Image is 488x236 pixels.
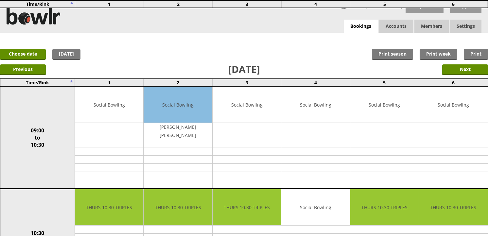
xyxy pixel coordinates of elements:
td: 3 [212,79,281,86]
input: Next [442,64,488,75]
td: 1 [75,0,144,8]
td: 4 [281,0,350,8]
td: 2 [144,79,212,86]
td: 6 [419,0,488,8]
a: Print [464,49,488,60]
td: THURS 10.30 TRIPLES [350,189,419,226]
a: Print season [372,49,413,60]
td: 5 [350,0,419,8]
span: Settings [450,20,481,33]
a: [DATE] [52,49,80,60]
td: THURS 10.30 TRIPLES [75,189,143,226]
td: Time/Rink [0,0,75,8]
td: 09:00 to 10:30 [0,86,75,189]
td: 4 [281,79,350,86]
td: [PERSON_NAME] [144,123,212,131]
a: Bookings [344,20,378,33]
td: 1 [75,79,144,86]
td: 5 [350,79,419,86]
td: 3 [213,0,281,8]
td: THURS 10.30 TRIPLES [419,189,487,226]
td: Social Bowling [213,87,281,123]
span: Members [414,20,449,33]
td: Social Bowling [281,87,350,123]
td: Time/Rink [0,79,75,86]
td: THURS 10.30 TRIPLES [213,189,281,226]
a: Print week [420,49,457,60]
td: Social Bowling [419,87,487,123]
td: Social Bowling [350,87,419,123]
td: THURS 10.30 TRIPLES [144,189,212,226]
td: [PERSON_NAME] [144,131,212,139]
td: Social Bowling [281,189,350,226]
td: 2 [144,0,213,8]
td: Social Bowling [75,87,143,123]
td: 6 [419,79,488,86]
span: Accounts [379,20,413,33]
td: Social Bowling [144,87,212,123]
